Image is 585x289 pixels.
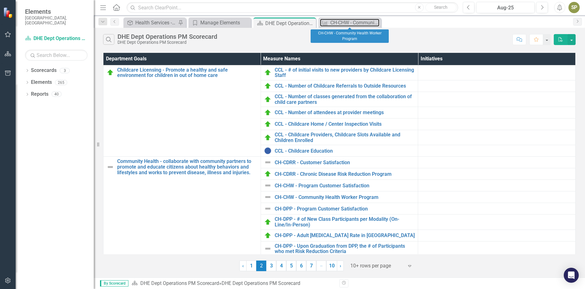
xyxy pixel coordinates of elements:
a: DHE Dept Operations PM Scorecard [25,35,87,42]
img: On Target [264,134,272,141]
a: CH-CHW - Program Customer Satisfaction [275,183,415,189]
img: Not Defined [107,163,114,171]
img: Not Defined [264,182,272,189]
button: SP [568,2,580,13]
a: Health Services - Promote, educate, and improve the health and well-being of patients in need of ... [125,19,177,27]
td: Double-Click to Edit Right Click for Context Menu [261,230,418,241]
img: On Target [264,170,272,178]
img: On Target [264,218,272,226]
div: DHE Dept Operations PM Scorecard [222,280,300,286]
a: DHE Dept Operations PM Scorecard [140,280,219,286]
a: CCL - Number of classes generated from the collaboration of child care partners [275,94,415,105]
a: Community Health - collaborate with community partners to promote and educate citizens about heal... [117,159,257,175]
img: Not Defined [264,205,272,212]
span: By Scorecard [100,280,128,286]
td: Double-Click to Edit Right Click for Context Menu [261,168,418,180]
span: › [340,263,341,269]
img: On Target [264,120,272,128]
td: Double-Click to Edit Right Click for Context Menu [261,130,418,145]
a: 4 [276,261,286,271]
img: No Information [264,147,272,155]
a: Reports [31,91,48,98]
a: CCL - Childcare Providers, Childcare Slots Available and Children Enrolled [275,132,415,143]
img: On Target [264,82,272,90]
img: ClearPoint Strategy [3,7,14,18]
input: Search ClearPoint... [127,2,458,13]
td: Double-Click to Edit Right Click for Context Menu [261,203,418,215]
a: CH-DPP - Program Customer Satisfaction [275,206,415,212]
a: Manage Elements [190,19,249,27]
img: Not Defined [264,245,272,252]
a: Elements [31,79,52,86]
div: Health Services - Promote, educate, and improve the health and well-being of patients in need of ... [135,19,177,27]
button: Aug-25 [476,2,535,13]
td: Double-Click to Edit Right Click for Context Menu [261,92,418,107]
td: Double-Click to Edit Right Click for Context Menu [261,180,418,191]
div: CH-CHW - Community Health Worker Program [311,29,389,43]
div: 265 [55,80,67,85]
td: Double-Click to Edit Right Click for Context Menu [103,65,261,157]
a: CH-DPP - Adult [MEDICAL_DATA] Rate in [GEOGRAPHIC_DATA] [275,233,415,238]
a: 1 [246,261,256,271]
a: CCL - Number of Childcare Referrals to Outside Resources [275,83,415,89]
a: Childcare Licensing - Promote a healthy and safe environment for children in out of home care [117,67,257,78]
small: [GEOGRAPHIC_DATA], [GEOGRAPHIC_DATA] [25,15,87,26]
a: CCL - Childcare Education [275,148,415,154]
div: Open Intercom Messenger [564,268,579,283]
img: On Target [264,109,272,116]
a: CH-CHW - Community Health Worker Program [320,19,379,27]
td: Double-Click to Edit Right Click for Context Menu [261,119,418,130]
a: Scorecards [31,67,57,74]
img: On Target [264,69,272,76]
a: CCL - # of initial visits to new providers by Childcare Licensing Staff [275,67,415,78]
span: 2 [256,261,266,271]
td: Double-Click to Edit Right Click for Context Menu [261,65,418,80]
a: 3 [266,261,276,271]
a: 10 [326,261,337,271]
div: CH-CHW - Community Health Worker Program [330,19,379,27]
div: DHE Dept Operations PM Scorecard [117,33,217,40]
a: 7 [306,261,316,271]
td: Double-Click to Edit Right Click for Context Menu [261,215,418,230]
a: 6 [296,261,306,271]
img: Not Defined [264,159,272,166]
span: Elements [25,8,87,15]
div: Aug-25 [478,4,532,12]
td: Double-Click to Edit Right Click for Context Menu [261,157,418,168]
div: DHE Dept Operations PM Scorecard [117,40,217,45]
a: CH-DPP - # of New Class Participants per Modality (On-Line/In-Person) [275,216,415,227]
a: 5 [286,261,296,271]
img: On Target [264,96,272,103]
a: CCL - Childcare Home / Center Inspection Visits [275,121,415,127]
a: CCL - Number of attendees at provider meetings [275,110,415,115]
td: Double-Click to Edit Right Click for Context Menu [261,145,418,157]
span: Search [434,5,447,10]
a: CH-CHW - Community Health Worker Program [275,195,415,200]
td: Double-Click to Edit Right Click for Context Menu [261,80,418,92]
td: Double-Click to Edit Right Click for Context Menu [261,191,418,203]
span: ‹ [242,263,244,269]
div: 3 [60,68,70,73]
img: On Target [107,69,114,76]
td: Double-Click to Edit Right Click for Context Menu [261,107,418,119]
div: DHE Dept Operations PM Scorecard [265,19,314,27]
div: 40 [52,92,62,97]
input: Search Below... [25,50,87,61]
div: Manage Elements [200,19,249,27]
a: CH-CDRR - Chronic Disease Risk Reduction Program [275,171,415,177]
td: Double-Click to Edit Right Click for Context Menu [261,241,418,256]
a: CH-CDRR - Customer Satisfaction [275,160,415,165]
img: Not Defined [264,193,272,201]
a: CH-DPP - Upon Graduation from DPP, the # of Participants who met Risk Reduction Criteria [275,243,415,254]
button: Search [425,3,457,12]
img: On Target [264,232,272,239]
div: » [132,280,335,287]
